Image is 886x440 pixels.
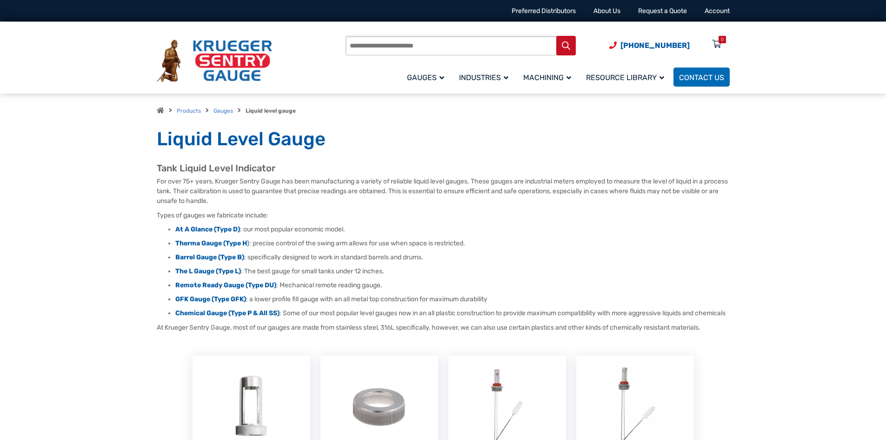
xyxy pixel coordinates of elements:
li: : our most popular economic model. [175,225,730,234]
a: Machining [518,66,580,88]
span: Industries [459,73,508,82]
a: The L Gauge (Type L) [175,267,241,275]
a: Request a Quote [638,7,687,15]
li: : The best gauge for small tanks under 12 inches. [175,267,730,276]
a: About Us [593,7,620,15]
a: Resource Library [580,66,673,88]
a: Barrel Gauge (Type B) [175,253,244,261]
li: : precise control of the swing arm allows for use when space is restricted. [175,239,730,248]
li: : specifically designed to work in standard barrels and drums. [175,253,730,262]
p: Types of gauges we fabricate include: [157,210,730,220]
a: At A Glance (Type D) [175,225,240,233]
p: For over 75+ years, Krueger Sentry Gauge has been manufacturing a variety of reliable liquid leve... [157,176,730,206]
li: : Mechanical remote reading gauge. [175,281,730,290]
li: : Some of our most popular level gauges now in an all plastic construction to provide maximum com... [175,309,730,318]
div: 0 [721,36,724,43]
strong: Therma Gauge (Type H [175,239,247,247]
li: : a lower profile fill gauge with an all metal top construction for maximum durability [175,295,730,304]
h2: Tank Liquid Level Indicator [157,162,730,174]
span: Machining [523,73,571,82]
a: Phone Number (920) 434-8860 [609,40,690,51]
span: Resource Library [586,73,664,82]
a: Preferred Distributors [512,7,576,15]
a: Therma Gauge (Type H) [175,239,249,247]
a: Gauges [401,66,453,88]
a: GFK Gauge (Type GFK) [175,295,246,303]
span: Contact Us [679,73,724,82]
h1: Liquid Level Gauge [157,128,730,151]
a: Products [177,108,201,114]
a: Account [705,7,730,15]
p: At Krueger Sentry Gauge, most of our gauges are made from stainless steel, 316L specifically, how... [157,323,730,332]
strong: Liquid level gauge [246,108,296,114]
a: Contact Us [673,68,730,87]
a: Chemical Gauge (Type P & All SS) [175,309,280,317]
a: Remote Ready Gauge (Type DU) [175,281,276,289]
img: Krueger Sentry Gauge [157,40,272,82]
a: Industries [453,66,518,88]
span: [PHONE_NUMBER] [620,41,690,50]
a: Gauges [213,108,233,114]
span: Gauges [407,73,444,82]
